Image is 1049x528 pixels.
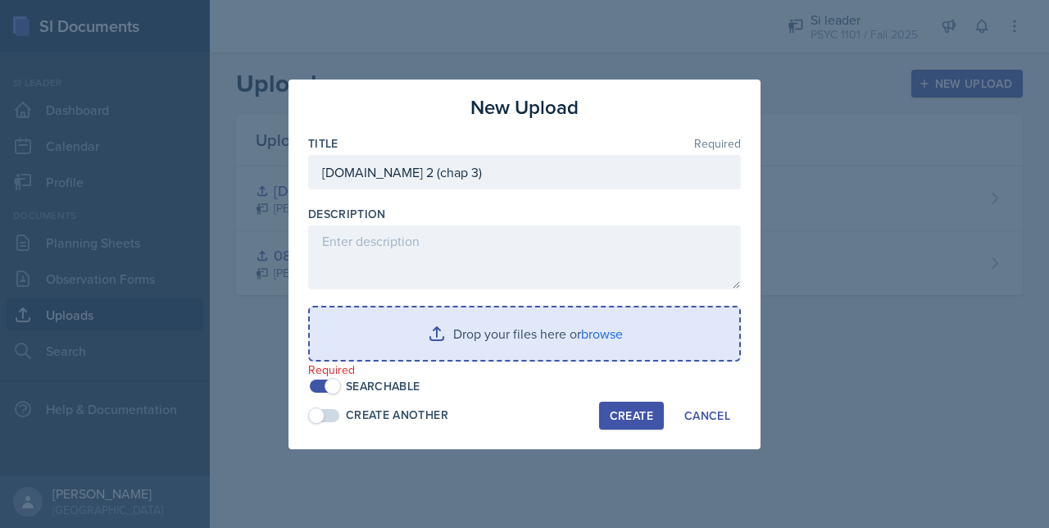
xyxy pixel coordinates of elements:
[346,407,448,424] div: Create Another
[308,155,741,189] input: Enter title
[308,206,386,222] label: Description
[470,93,579,122] h3: New Upload
[308,135,338,152] label: Title
[674,402,741,430] button: Cancel
[346,378,420,395] div: Searchable
[599,402,664,430] button: Create
[694,138,741,149] span: Required
[610,409,653,422] div: Create
[684,409,730,422] div: Cancel
[308,362,741,378] p: Required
